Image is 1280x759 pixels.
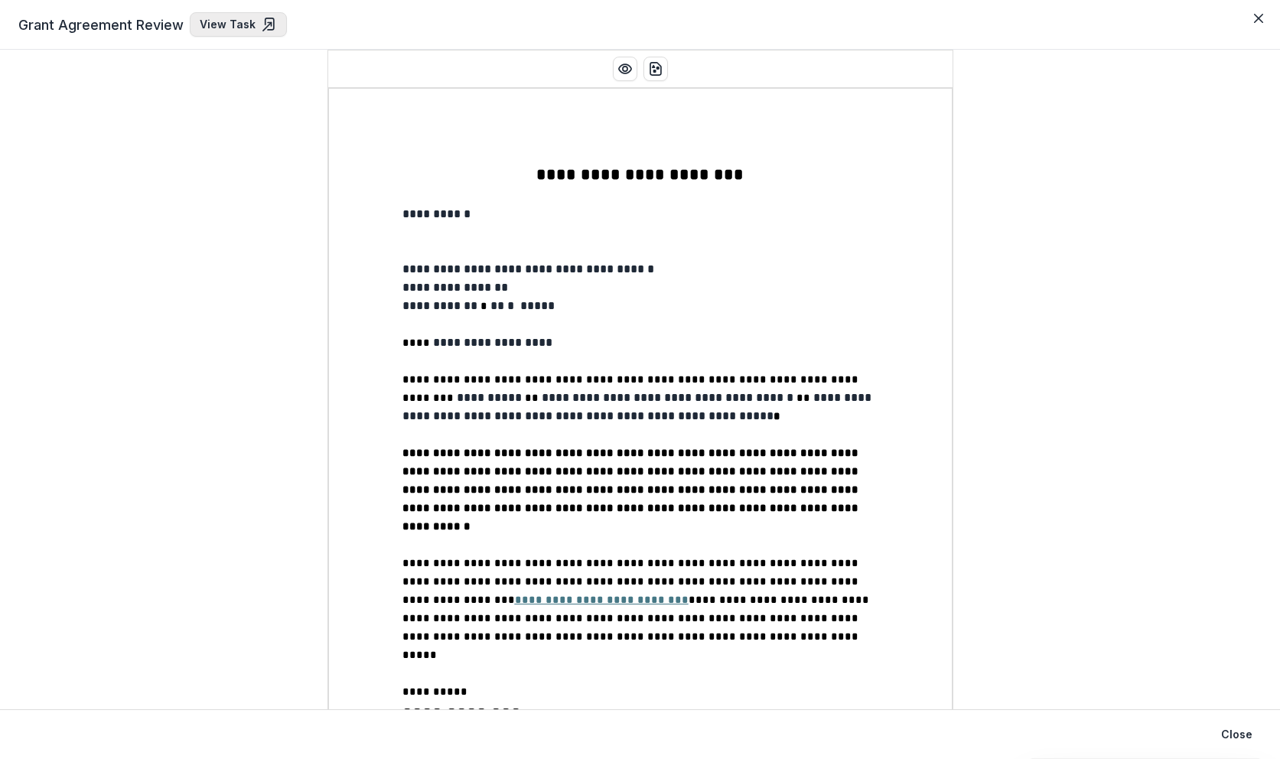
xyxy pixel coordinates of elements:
span: Grant Agreement Review [18,15,184,35]
button: Preview preview-doc.pdf [613,57,637,81]
button: Close [1246,6,1271,31]
a: View Task [190,12,287,37]
button: download-word [643,57,668,81]
button: Close [1212,722,1262,747]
